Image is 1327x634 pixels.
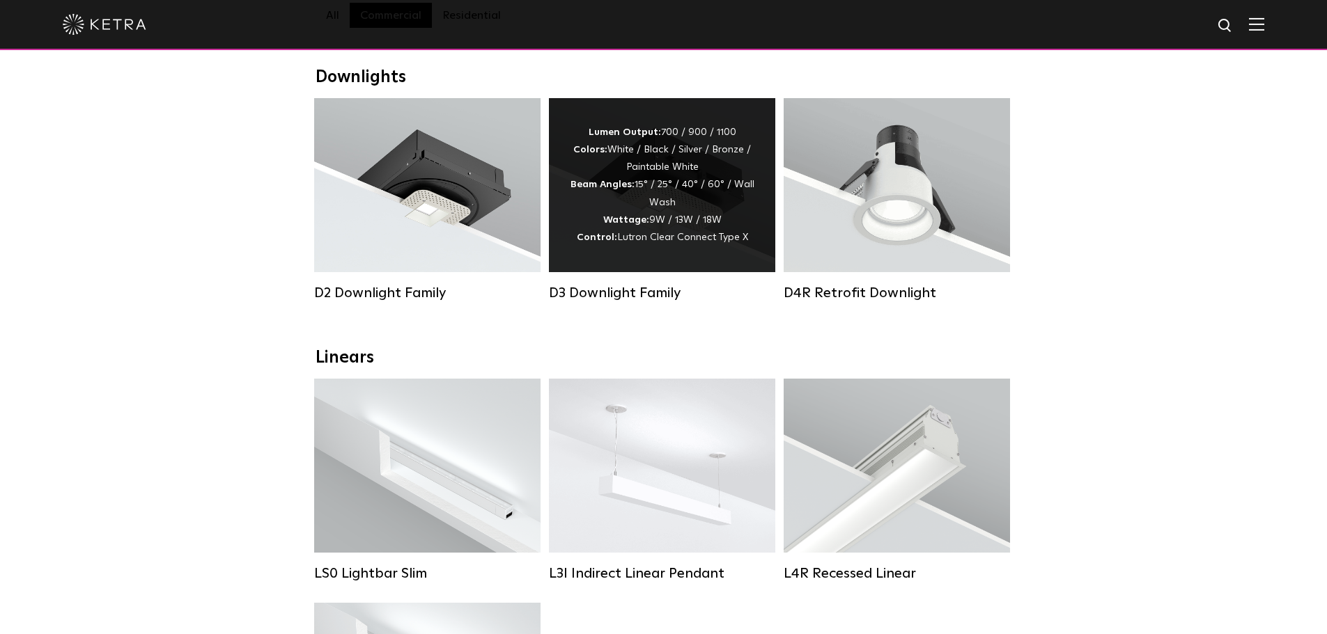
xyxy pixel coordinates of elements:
a: D4R Retrofit Downlight Lumen Output:800Colors:White / BlackBeam Angles:15° / 25° / 40° / 60°Watta... [784,98,1010,301]
a: LS0 Lightbar Slim Lumen Output:200 / 350Colors:White / BlackControl:X96 Controller [314,379,541,582]
strong: Wattage: [603,215,649,225]
div: D4R Retrofit Downlight [784,285,1010,301]
strong: Beam Angles: [571,180,635,189]
a: D2 Downlight Family Lumen Output:1200Colors:White / Black / Gloss Black / Silver / Bronze / Silve... [314,98,541,301]
div: Linears [316,348,1012,368]
img: Hamburger%20Nav.svg [1249,17,1264,31]
div: LS0 Lightbar Slim [314,565,541,582]
div: D3 Downlight Family [549,285,775,301]
strong: Colors: [573,145,607,154]
a: D3 Downlight Family Lumen Output:700 / 900 / 1100Colors:White / Black / Silver / Bronze / Paintab... [549,98,775,301]
img: ketra-logo-2019-white [63,14,146,35]
div: D2 Downlight Family [314,285,541,301]
div: L3I Indirect Linear Pendant [549,565,775,582]
span: Lutron Clear Connect Type X [617,232,748,242]
div: Downlights [316,68,1012,88]
div: L4R Recessed Linear [784,565,1010,582]
strong: Lumen Output: [589,127,661,137]
a: L3I Indirect Linear Pendant Lumen Output:400 / 600 / 800 / 1000Housing Colors:White / BlackContro... [549,379,775,582]
a: L4R Recessed Linear Lumen Output:400 / 600 / 800 / 1000Colors:White / BlackControl:Lutron Clear C... [784,379,1010,582]
img: search icon [1217,17,1234,35]
strong: Control: [577,232,617,242]
div: 700 / 900 / 1100 White / Black / Silver / Bronze / Paintable White 15° / 25° / 40° / 60° / Wall W... [570,124,754,246]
